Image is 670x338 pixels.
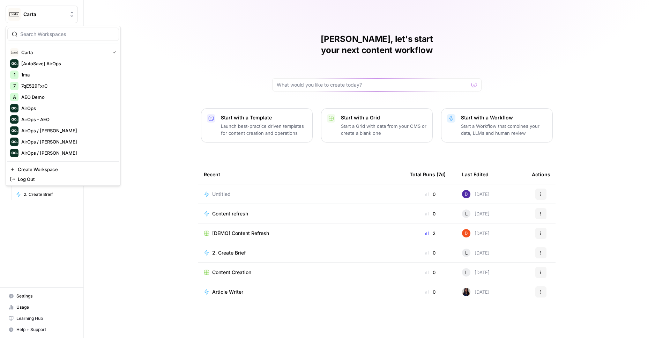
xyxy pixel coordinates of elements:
[465,269,468,276] span: L
[277,81,469,88] input: What would you like to create today?
[8,8,21,21] img: Carta Logo
[18,176,113,183] span: Log Out
[410,191,451,198] div: 0
[10,104,18,112] img: AirOps Logo
[410,210,451,217] div: 0
[462,190,490,198] div: [DATE]
[462,210,490,218] div: [DATE]
[10,138,18,146] img: AirOps / Daniel Prazeres Logo
[21,49,107,56] span: Carta
[16,315,75,322] span: Learning Hub
[14,71,15,78] span: 1
[13,189,78,200] a: 2. Create Brief
[18,166,113,173] span: Create Workspace
[462,249,490,257] div: [DATE]
[341,123,427,137] p: Start a Grid with data from your CMS or create a blank one
[21,60,113,67] span: [AutoSave] AirOps
[212,230,269,237] span: [DEMO] Content Refresh
[10,115,18,124] img: AirOps - AEO Logo
[6,291,78,302] a: Settings
[410,165,446,184] div: Total Runs (7d)
[204,230,399,237] a: [DEMO] Content Refresh
[212,249,246,256] span: 2. Create Brief
[462,229,490,237] div: [DATE]
[7,174,119,184] a: Log Out
[462,268,490,277] div: [DATE]
[21,82,113,89] span: 7qE529FxrC
[13,82,16,89] span: 7
[201,108,313,142] button: Start with a TemplateLaunch best-practice driven templates for content creation and operations
[410,288,451,295] div: 0
[10,59,18,68] img: [AutoSave] AirOps Logo
[6,6,78,23] button: Workspace: Carta
[21,116,113,123] span: AirOps - AEO
[212,269,251,276] span: Content Creation
[21,71,113,78] span: 1ma
[10,48,18,57] img: Carta Logo
[410,269,451,276] div: 0
[23,11,66,18] span: Carta
[221,114,307,121] p: Start with a Template
[10,126,18,135] img: AirOps / Caio Lucena Logo
[212,210,248,217] span: Content refresh
[441,108,553,142] button: Start with a WorkflowStart a Workflow that combines your data, LLMs and human review
[21,138,113,145] span: AirOps / [PERSON_NAME]
[462,190,470,198] img: 6clbhjv5t98vtpq4yyt91utag0vy
[212,191,231,198] span: Untitled
[204,249,399,256] a: 2. Create Brief
[21,127,113,134] span: AirOps / [PERSON_NAME]
[465,210,468,217] span: L
[221,123,307,137] p: Launch best-practice driven templates for content creation and operations
[204,191,399,198] a: Untitled
[462,288,490,296] div: [DATE]
[532,165,550,184] div: Actions
[461,114,547,121] p: Start with a Workflow
[24,191,75,198] span: 2. Create Brief
[20,31,114,38] input: Search Workspaces
[10,149,18,157] img: AirOps / Darley Barreto Logo
[16,304,75,310] span: Usage
[6,324,78,335] button: Help + Support
[465,249,468,256] span: L
[462,165,489,184] div: Last Edited
[16,326,75,333] span: Help + Support
[21,149,113,156] span: AirOps / [PERSON_NAME]
[204,165,399,184] div: Recent
[7,164,119,174] a: Create Workspace
[6,313,78,324] a: Learning Hub
[461,123,547,137] p: Start a Workflow that combines your data, LLMs and human review
[16,293,75,299] span: Settings
[341,114,427,121] p: Start with a Grid
[212,288,243,295] span: Article Writer
[462,229,470,237] img: 8e1kl30e504tbu4klt84v0xbx9a2
[410,230,451,237] div: 2
[21,105,113,112] span: AirOps
[321,108,433,142] button: Start with a GridStart a Grid with data from your CMS or create a blank one
[462,288,470,296] img: rox323kbkgutb4wcij4krxobkpon
[21,94,113,101] span: AEO Demo
[6,302,78,313] a: Usage
[410,249,451,256] div: 0
[204,269,399,276] a: Content Creation
[272,34,482,56] h1: [PERSON_NAME], let's start your next content workflow
[204,210,399,217] a: Content refresh
[204,288,399,295] a: Article Writer
[6,26,121,186] div: Workspace: Carta
[13,94,16,101] span: A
